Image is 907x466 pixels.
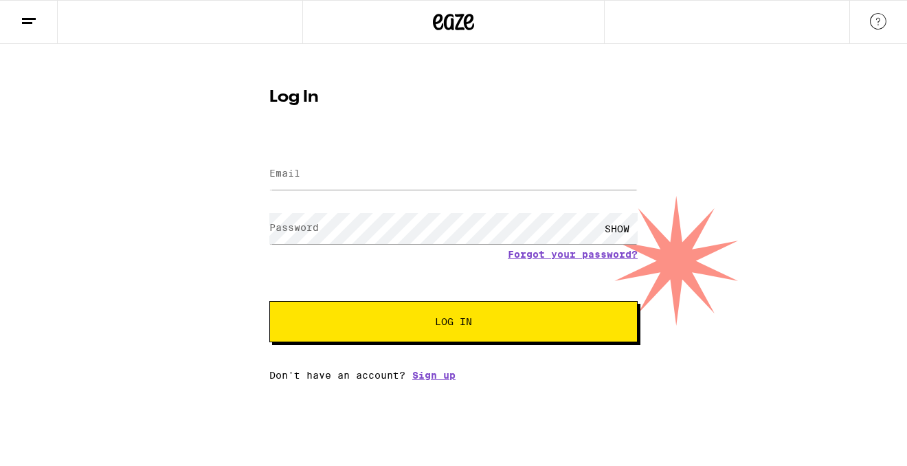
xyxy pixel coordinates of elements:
h1: Log In [269,89,638,106]
input: Email [269,159,638,190]
div: Don't have an account? [269,370,638,381]
label: Email [269,168,300,179]
a: Forgot your password? [508,249,638,260]
label: Password [269,222,319,233]
div: SHOW [596,213,638,244]
a: Sign up [412,370,456,381]
span: Log In [435,317,472,326]
button: Log In [269,301,638,342]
